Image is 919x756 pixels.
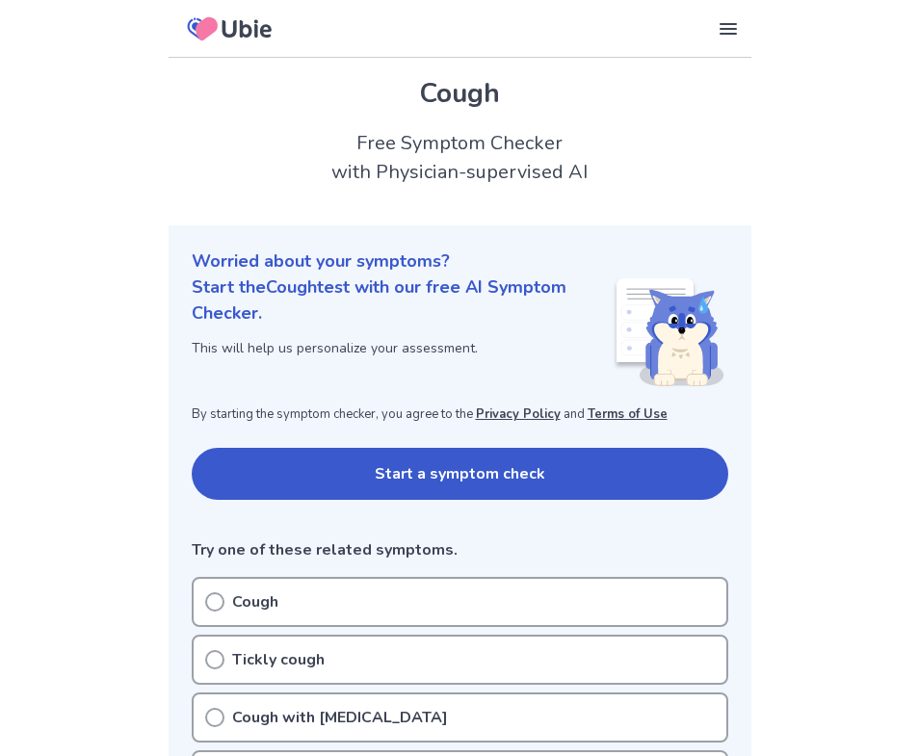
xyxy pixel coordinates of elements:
p: Tickly cough [232,648,325,671]
img: Shiba [613,278,724,386]
a: Privacy Policy [476,405,561,423]
p: Worried about your symptoms? [192,248,728,274]
p: This will help us personalize your assessment. [192,338,613,358]
a: Terms of Use [588,405,668,423]
p: By starting the symptom checker, you agree to the and [192,405,728,425]
h1: Cough [192,73,728,114]
p: Try one of these related symptoms. [192,538,728,561]
p: Cough [232,590,278,613]
p: Cough with [MEDICAL_DATA] [232,706,448,729]
h2: Free Symptom Checker with Physician-supervised AI [169,129,751,187]
button: Start a symptom check [192,448,728,500]
p: Start the Cough test with our free AI Symptom Checker. [192,274,613,326]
